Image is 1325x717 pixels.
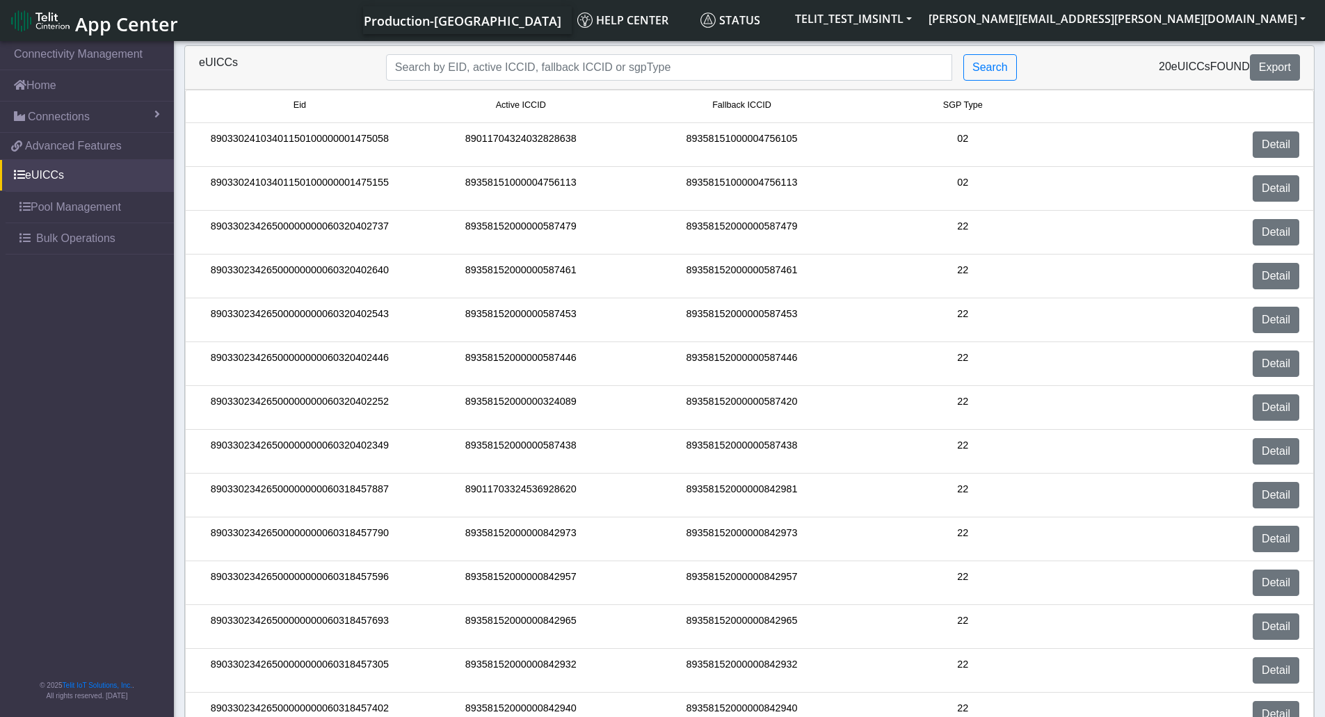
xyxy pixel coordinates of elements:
[11,10,70,32] img: logo-telit-cinterion-gw-new.png
[75,11,178,37] span: App Center
[410,307,632,333] div: 89358152000000587453
[189,394,410,421] div: 89033023426500000000060320402252
[364,13,561,29] span: Production-[GEOGRAPHIC_DATA]
[852,394,1073,421] div: 22
[294,99,306,112] span: Eid
[410,526,632,552] div: 89358152000000842973
[1253,394,1299,421] a: Detail
[6,192,174,223] a: Pool Management
[852,175,1073,202] div: 02
[632,219,853,245] div: 89358152000000587479
[28,108,90,125] span: Connections
[577,13,593,28] img: knowledge.svg
[410,438,632,465] div: 89358152000000587438
[63,682,132,689] a: Telit IoT Solutions, Inc.
[572,6,695,34] a: Help center
[632,175,853,202] div: 89358151000004756113
[632,438,853,465] div: 89358152000000587438
[632,351,853,377] div: 89358152000000587446
[189,482,410,508] div: 89033023426500000000060318457887
[189,263,410,289] div: 89033023426500000000060320402640
[189,219,410,245] div: 89033023426500000000060320402737
[189,307,410,333] div: 89033023426500000000060320402543
[363,6,561,34] a: Your current platform instance
[1253,263,1299,289] a: Detail
[410,219,632,245] div: 89358152000000587479
[1253,657,1299,684] a: Detail
[189,613,410,640] div: 89033023426500000000060318457693
[577,13,668,28] span: Help center
[787,6,920,31] button: TELIT_TEST_IMSINTL
[852,613,1073,640] div: 22
[852,570,1073,596] div: 22
[36,230,115,247] span: Bulk Operations
[189,570,410,596] div: 89033023426500000000060318457596
[1253,131,1299,158] a: Detail
[1253,351,1299,377] a: Detail
[852,351,1073,377] div: 22
[1250,54,1300,81] button: Export
[852,526,1073,552] div: 22
[632,657,853,684] div: 89358152000000842932
[189,351,410,377] div: 89033023426500000000060320402446
[1253,307,1299,333] a: Detail
[410,175,632,202] div: 89358151000004756113
[410,613,632,640] div: 89358152000000842965
[712,99,771,112] span: Fallback ICCID
[25,138,122,154] span: Advanced Features
[632,482,853,508] div: 89358152000000842981
[1159,61,1171,72] span: 20
[1253,526,1299,552] a: Detail
[1210,61,1250,72] span: found
[852,219,1073,245] div: 22
[632,307,853,333] div: 89358152000000587453
[189,657,410,684] div: 89033023426500000000060318457305
[11,6,176,35] a: App Center
[189,175,410,202] div: 89033024103401150100000001475155
[410,570,632,596] div: 89358152000000842957
[632,394,853,421] div: 89358152000000587420
[700,13,716,28] img: status.svg
[410,482,632,508] div: 89011703324536928620
[410,351,632,377] div: 89358152000000587446
[963,54,1017,81] button: Search
[410,394,632,421] div: 89358152000000324089
[189,526,410,552] div: 89033023426500000000060318457790
[695,6,787,34] a: Status
[189,131,410,158] div: 89033024103401150100000001475058
[852,482,1073,508] div: 22
[943,99,983,112] span: SGP Type
[1253,219,1299,245] a: Detail
[920,6,1314,31] button: [PERSON_NAME][EMAIL_ADDRESS][PERSON_NAME][DOMAIN_NAME]
[1253,482,1299,508] a: Detail
[1253,175,1299,202] a: Detail
[1253,438,1299,465] a: Detail
[852,657,1073,684] div: 22
[1171,61,1210,72] span: eUICCs
[189,438,410,465] div: 89033023426500000000060320402349
[496,99,546,112] span: Active ICCID
[410,263,632,289] div: 89358152000000587461
[632,570,853,596] div: 89358152000000842957
[410,657,632,684] div: 89358152000000842932
[632,131,853,158] div: 89358151000004756105
[188,54,376,81] div: eUICCs
[852,438,1073,465] div: 22
[852,131,1073,158] div: 02
[6,223,174,254] a: Bulk Operations
[632,613,853,640] div: 89358152000000842965
[410,131,632,158] div: 89011704324032828638
[632,263,853,289] div: 89358152000000587461
[852,307,1073,333] div: 22
[1253,613,1299,640] a: Detail
[700,13,760,28] span: Status
[632,526,853,552] div: 89358152000000842973
[852,263,1073,289] div: 22
[1253,570,1299,596] a: Detail
[386,54,952,81] input: Search...
[1259,61,1291,73] span: Export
